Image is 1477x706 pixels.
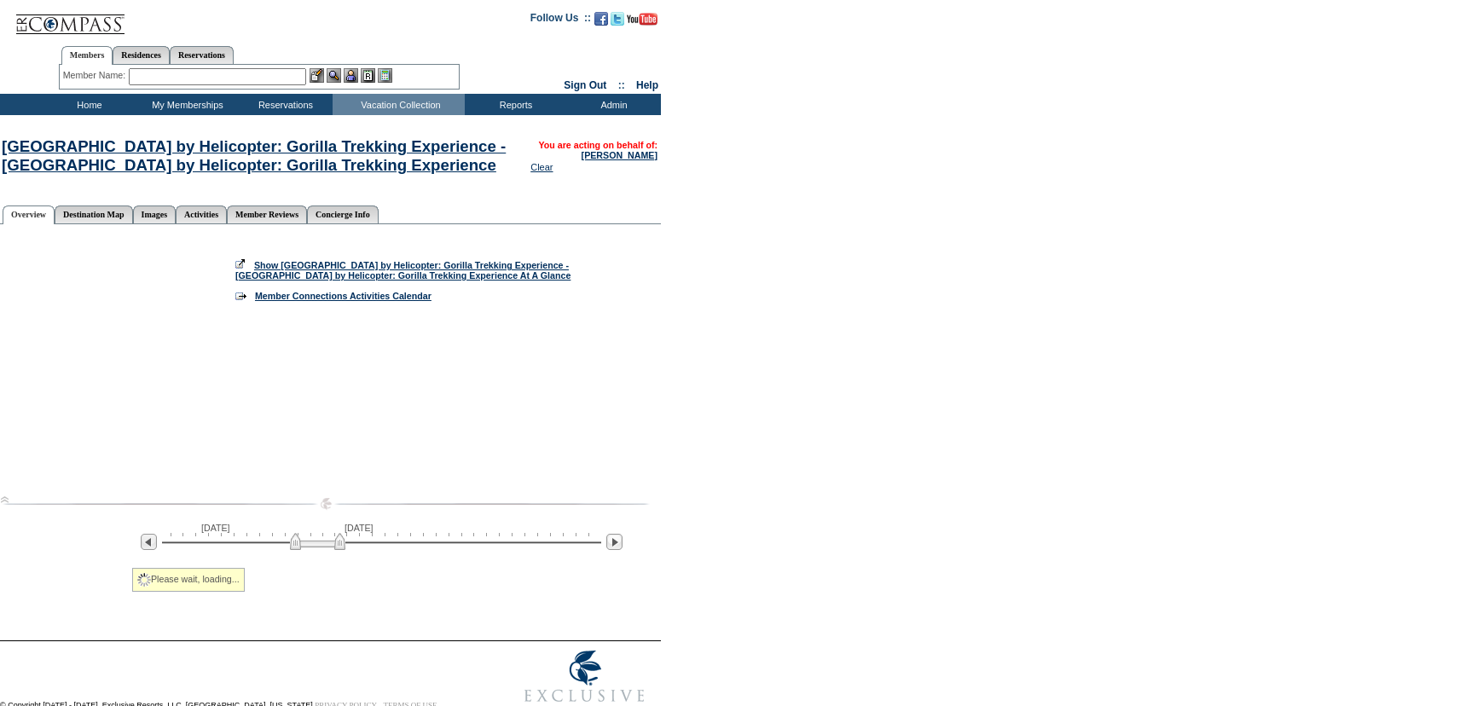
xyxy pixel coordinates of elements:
[3,205,55,224] a: Overview
[618,79,625,91] span: ::
[538,140,657,160] span: You are acting on behalf of:
[594,17,608,27] a: Become our fan on Facebook
[141,534,157,550] img: Previous
[176,205,227,223] a: Activities
[606,534,623,550] img: Next
[530,162,553,172] a: Clear
[61,46,113,65] a: Members
[2,137,506,174] a: [GEOGRAPHIC_DATA] by Helicopter: Gorilla Trekking Experience - [GEOGRAPHIC_DATA] by Helicopter: G...
[235,94,333,115] td: Reservations
[201,523,230,533] span: [DATE]
[563,94,661,115] td: Admin
[307,205,379,223] a: Concierge Info
[594,12,608,26] img: Become our fan on Facebook
[627,13,657,26] img: Subscribe to our YouTube Channel
[113,46,170,64] a: Residences
[333,94,465,115] td: Vacation Collection
[136,94,235,115] td: My Memberships
[611,12,624,26] img: Follow us on Twitter
[582,150,657,160] a: [PERSON_NAME]
[344,68,358,83] img: Impersonate
[465,94,563,115] td: Reports
[235,259,245,269] img: Show the At A Glance information
[170,46,234,64] a: Reservations
[345,523,374,533] span: [DATE]
[310,68,324,83] img: b_edit.gif
[327,68,341,83] img: View
[636,79,658,91] a: Help
[55,205,132,223] a: Destination Map
[227,205,307,223] a: Member Reviews
[38,94,136,115] td: Home
[564,79,606,91] a: Sign Out
[530,10,591,31] td: Follow Us ::
[611,17,624,27] a: Follow us on Twitter
[235,292,246,300] img: b_go.gif
[137,573,151,587] img: spinner2.gif
[627,17,657,27] a: Subscribe to our YouTube Channel
[63,68,129,83] div: Member Name:
[361,68,375,83] img: Reservations
[235,292,246,302] a: Go to the Member Connections Activities Calendar page
[132,568,245,592] div: Please wait, loading...
[378,68,392,83] img: b_calculator.gif
[235,260,571,281] a: Show [GEOGRAPHIC_DATA] by Helicopter: Gorilla Trekking Experience - [GEOGRAPHIC_DATA] by Helicopt...
[133,205,177,223] a: Images
[255,291,432,301] a: Member Connections Activities Calendar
